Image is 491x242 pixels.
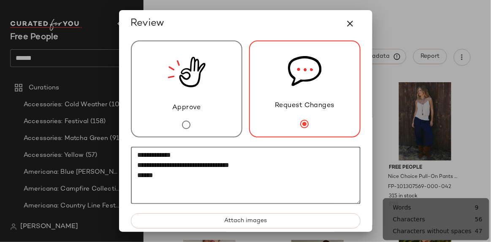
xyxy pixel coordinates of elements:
[224,218,267,224] span: Attach images
[172,103,201,113] span: Approve
[131,17,165,30] span: Review
[168,41,206,103] img: review_new_snapshot.RGmwQ69l.svg
[131,213,361,229] button: Attach images
[288,41,322,101] img: svg%3e
[275,101,335,111] span: Request Changes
